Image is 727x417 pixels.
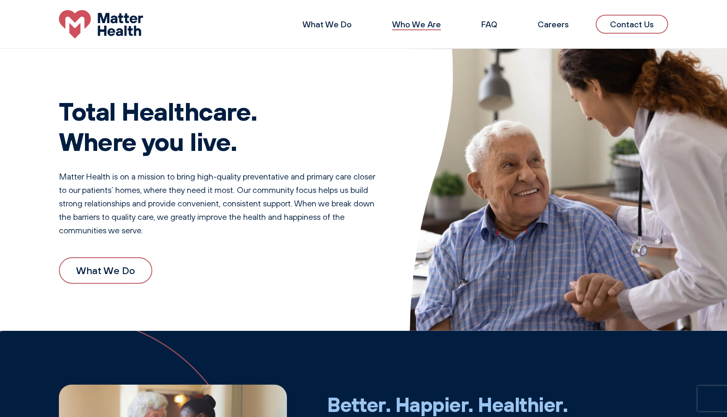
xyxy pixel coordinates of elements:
a: FAQ [481,19,497,29]
a: What We Do [59,257,152,283]
a: Contact Us [596,15,668,34]
a: What We Do [302,19,352,29]
a: Careers [538,19,569,29]
h1: Total Healthcare. Where you live. [59,96,376,156]
h2: Better. Happier. Healthier. [327,392,668,417]
a: Who We Are [392,19,441,29]
p: Matter Health is on a mission to bring high-quality preventative and primary care closer to our p... [59,170,376,237]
